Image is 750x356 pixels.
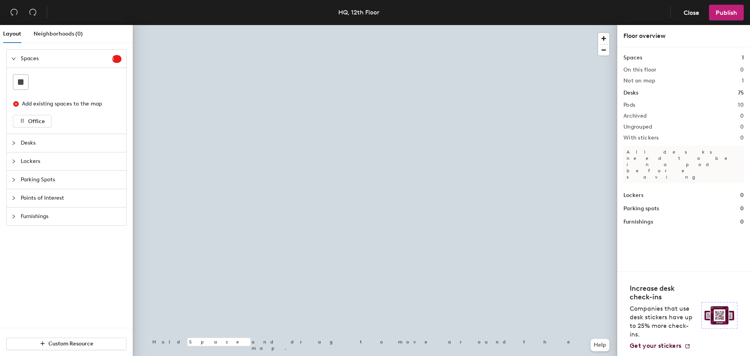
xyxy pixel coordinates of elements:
[623,124,652,130] h2: Ungrouped
[11,141,16,145] span: collapsed
[34,30,83,37] span: Neighborhoods (0)
[623,113,646,119] h2: Archived
[623,135,659,141] h2: With stickers
[13,115,52,127] button: Office
[738,102,744,108] h2: 10
[623,102,635,108] h2: Pods
[738,89,744,97] h1: 75
[6,338,127,350] button: Custom Resource
[112,56,121,62] span: 1
[591,339,609,351] button: Help
[21,208,121,225] span: Furnishings
[630,342,691,350] a: Get your stickers
[740,113,744,119] h2: 0
[740,191,744,200] h1: 0
[740,204,744,213] h1: 0
[740,135,744,141] h2: 0
[11,196,16,200] span: collapsed
[740,218,744,226] h1: 0
[623,78,655,84] h2: Not on map
[623,204,659,213] h1: Parking spots
[11,177,16,182] span: collapsed
[623,146,744,183] p: All desks need to be in a pod before saving
[21,171,121,189] span: Parking Spots
[11,56,16,61] span: expanded
[623,218,653,226] h1: Furnishings
[11,159,16,164] span: collapsed
[21,152,121,170] span: Lockers
[623,54,642,62] h1: Spaces
[112,55,121,63] sup: 1
[630,304,697,339] p: Companies that use desk stickers have up to 25% more check-ins.
[702,302,737,329] img: Sticker logo
[11,214,16,219] span: collapsed
[25,5,41,20] button: Redo (⌘ + ⇧ + Z)
[13,101,19,107] span: close-circle
[630,284,697,301] h4: Increase desk check-ins
[21,134,121,152] span: Desks
[28,118,45,125] span: Office
[677,5,706,20] button: Close
[623,31,744,41] div: Floor overview
[3,30,21,37] span: Layout
[630,342,681,349] span: Get your stickers
[709,5,744,20] button: Publish
[21,50,112,68] span: Spaces
[338,7,379,17] div: HQ, 12th Floor
[740,124,744,130] h2: 0
[742,78,744,84] h2: 1
[22,100,115,108] div: Add existing spaces to the map
[623,89,638,97] h1: Desks
[6,5,22,20] button: Undo (⌘ + Z)
[716,9,737,16] span: Publish
[21,189,121,207] span: Points of Interest
[740,67,744,73] h2: 0
[742,54,744,62] h1: 1
[623,191,643,200] h1: Lockers
[623,67,657,73] h2: On this floor
[684,9,699,16] span: Close
[48,340,93,347] span: Custom Resource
